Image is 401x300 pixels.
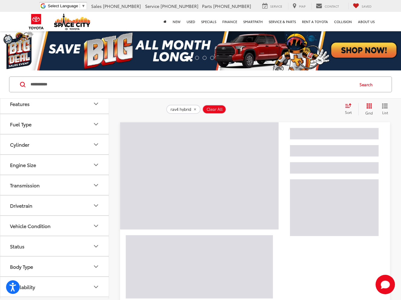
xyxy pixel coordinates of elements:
div: Status [10,243,25,249]
div: Fuel Type [92,121,100,128]
button: Search [354,77,381,92]
div: Drivetrain [92,202,100,209]
div: Engine Size [10,162,36,168]
button: Body TypeBody Type [0,257,109,276]
button: FeaturesFeatures [0,94,109,114]
div: Vehicle Condition [92,222,100,230]
div: Transmission [10,182,40,188]
a: Collision [331,12,355,31]
div: Transmission [92,182,100,189]
button: Select sort value [342,103,358,115]
span: Service [270,4,282,9]
button: Toggle Chat Window [376,275,395,294]
div: Body Type [10,264,33,269]
span: Grid [365,110,373,115]
a: Map [288,3,310,9]
button: Fuel TypeFuel Type [0,114,109,134]
a: About Us [355,12,378,31]
a: Home [161,12,170,31]
span: Sort [345,110,352,115]
a: Select Language​ [48,4,85,8]
div: Cylinder [92,141,100,148]
span: List [382,110,388,115]
button: Clear All [202,105,226,114]
div: Fuel Type [10,121,31,127]
button: List View [377,103,393,115]
div: Engine Size [92,161,100,169]
button: remove rav4%20hybrid [166,105,200,114]
button: Vehicle ConditionVehicle Condition [0,216,109,236]
button: StatusStatus [0,236,109,256]
div: Vehicle Condition [10,223,51,229]
a: My Saved Vehicles [348,3,376,9]
img: Toyota [25,12,48,32]
div: Cylinder [10,141,29,147]
div: Body Type [92,263,100,270]
img: Space City Toyota [54,13,90,30]
svg: Start Chat [376,275,395,294]
a: Finance [219,12,240,31]
button: AvailabilityAvailability [0,277,109,297]
button: Grid View [358,103,377,115]
button: CylinderCylinder [0,135,109,154]
span: Saved [362,4,372,9]
span: Select Language [48,4,78,8]
a: Service [258,3,287,9]
span: Clear All [207,107,223,112]
a: Service & Parts [266,12,299,31]
button: TransmissionTransmission [0,175,109,195]
a: SmartPath [240,12,266,31]
span: [PHONE_NUMBER] [161,3,198,9]
span: ▼ [81,4,85,8]
div: Availability [92,283,100,291]
a: Used [184,12,198,31]
a: Rent a Toyota [299,12,331,31]
span: [PHONE_NUMBER] [213,3,251,9]
div: Status [92,243,100,250]
div: Drivetrain [10,203,32,208]
span: Map [299,4,306,9]
input: Search by Make, Model, or Keyword [30,77,354,92]
div: Features [10,101,30,107]
span: Service [145,3,159,9]
div: Availability [10,284,35,290]
button: DrivetrainDrivetrain [0,196,109,215]
span: [PHONE_NUMBER] [103,3,141,9]
span: Sales [91,3,102,9]
span: rav4 hybrid [171,107,191,112]
div: Features [92,100,100,107]
a: Specials [198,12,219,31]
span: Parts [202,3,212,9]
a: Contact [311,3,343,9]
button: Engine SizeEngine Size [0,155,109,175]
span: Contact [325,4,339,9]
a: New [170,12,184,31]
